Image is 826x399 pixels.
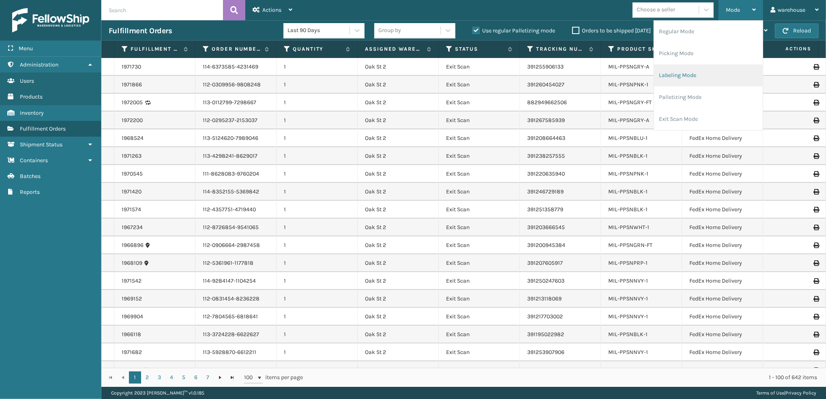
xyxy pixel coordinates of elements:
a: 1971866 [122,81,142,89]
a: MIL-PPSNNVY-1 [608,349,648,356]
td: 1 [277,361,358,379]
td: Exit Scan [439,94,520,112]
a: 6 [190,371,202,384]
td: FedEx Home Delivery [682,308,763,326]
a: MIL-PPSNWHT-1 [608,224,649,231]
td: 1 [277,254,358,272]
i: Print Label [813,225,818,230]
td: FedEx Home Delivery [682,147,763,165]
a: 391251358779 [527,206,563,213]
td: 1 [277,308,358,326]
span: Go to the last page [229,374,236,381]
label: Quantity [293,45,342,53]
td: 1 [277,58,358,76]
td: Oak St 2 [358,76,439,94]
a: MIL-PPSNBLU-1 [608,135,648,142]
a: 1972005 [122,99,143,107]
div: 1 - 100 of 642 items [315,373,817,382]
td: Exit Scan [439,219,520,236]
td: 1 [277,219,358,236]
span: Inventory [20,109,44,116]
td: Exit Scan [439,326,520,343]
td: Oak St 2 [358,219,439,236]
span: 100 [244,373,256,382]
td: FedEx Home Delivery [682,183,763,201]
label: Status [455,45,504,53]
a: 391217703002 [527,313,563,320]
p: Copyright 2023 [PERSON_NAME]™ v 1.0.185 [111,387,204,399]
td: Oak St 2 [358,254,439,272]
td: 111-8628083-9760204 [195,165,277,183]
img: logo [12,8,89,32]
a: 1968524 [122,134,144,142]
a: 391238257555 [527,152,565,159]
label: Fulfillment Order Id [131,45,180,53]
a: 1969904 [122,313,143,321]
i: Print Label [813,367,818,373]
td: Exit Scan [439,343,520,361]
i: Print Label [813,82,818,88]
a: 2 [141,371,153,384]
td: Oak St 2 [358,201,439,219]
i: Print Label [813,135,818,141]
span: Actions [760,42,816,56]
a: 1971263 [122,152,142,160]
td: Oak St 2 [358,147,439,165]
a: MIL-PPSNBLK-1 [608,331,648,338]
td: 112-4357751-4719440 [195,201,277,219]
a: MIL-PPSNBLK-1 [608,206,648,213]
a: MIL-PPSNPRP-1 [608,260,648,266]
a: Go to the last page [226,371,238,384]
td: 111-6797805-5017017 [195,361,277,379]
td: 113-4298241-8629017 [195,147,277,165]
div: Last 90 Days [287,26,350,35]
td: 1 [277,94,358,112]
a: Go to the next page [214,371,226,384]
td: Exit Scan [439,165,520,183]
td: Oak St 2 [358,94,439,112]
span: Batches [20,173,41,180]
a: 391253907906 [527,349,564,356]
a: 391207605917 [527,260,563,266]
a: 391213118069 [527,295,562,302]
li: Labeling Mode [654,64,763,86]
i: Print Label [813,207,818,212]
span: Users [20,77,34,84]
td: Oak St 2 [358,343,439,361]
label: Tracking Number [536,45,585,53]
td: Oak St 2 [358,272,439,290]
td: Exit Scan [439,129,520,147]
td: FedEx Home Delivery [682,272,763,290]
a: MIL-PPSNGRN-FT [608,242,652,249]
td: 1 [277,236,358,254]
span: Menu [19,45,33,52]
td: 1 [277,201,358,219]
li: Exit Scan Mode [654,108,763,130]
td: Oak St 2 [358,165,439,183]
a: 391250247603 [527,277,564,284]
span: Shipment Status [20,141,62,148]
td: 112-0906664-2987458 [195,236,277,254]
td: 112-8726854-9541065 [195,219,277,236]
td: 1 [277,326,358,343]
a: MIL-PPSNNVY-1 [608,313,648,320]
td: 112-0831454-8236228 [195,290,277,308]
td: Exit Scan [439,76,520,94]
td: 112-0295237-2153037 [195,112,277,129]
a: 882949662506 [527,99,567,106]
td: Oak St 2 [358,58,439,76]
i: Print Label [813,296,818,302]
td: FedEx Home Delivery [682,326,763,343]
td: Exit Scan [439,183,520,201]
td: Exit Scan [439,290,520,308]
td: FedEx Home Delivery [682,165,763,183]
a: 391220635940 [527,170,565,177]
a: MIL-PPSNGRY-A [608,117,649,124]
td: 112-7804565-6818641 [195,308,277,326]
a: 1971730 [122,63,141,71]
i: Print Label [813,332,818,337]
label: Use regular Palletizing mode [472,27,555,34]
td: FedEx Home Delivery [682,343,763,361]
td: 113-5124620-7989046 [195,129,277,147]
td: 114-6373585-4231469 [195,58,277,76]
